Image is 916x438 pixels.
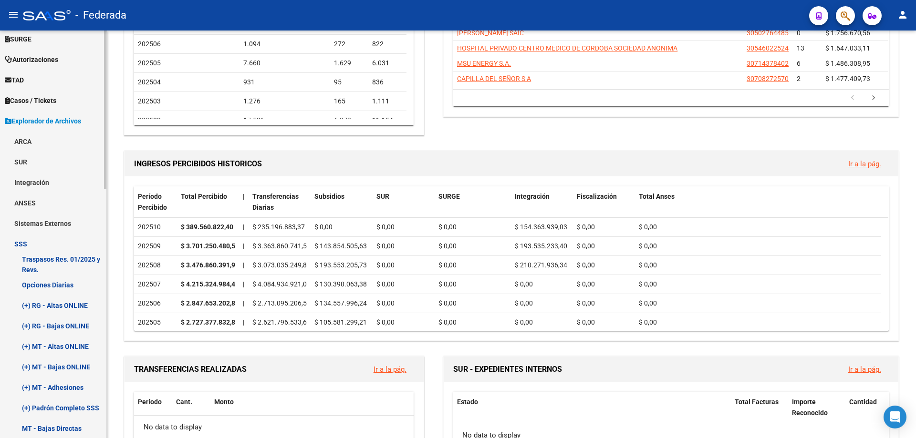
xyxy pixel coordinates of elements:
[134,186,177,218] datatable-header-cell: Período Percibido
[577,261,595,269] span: $ 0,00
[841,155,889,173] button: Ir a la pág.
[747,75,789,82] span: 30708272570
[239,186,249,218] datatable-header-cell: |
[243,299,244,307] span: |
[577,299,595,307] span: $ 0,00
[243,115,327,126] div: 17.526
[457,60,511,67] span: MSU ENERGY S.A.
[252,261,311,269] span: $ 3.073.035.249,86
[849,398,877,406] span: Cantidad
[372,96,403,107] div: 1.111
[438,280,457,288] span: $ 0,00
[252,280,311,288] span: $ 4.084.934.921,08
[635,186,881,218] datatable-header-cell: Total Anses
[376,242,395,250] span: $ 0,00
[845,392,888,423] datatable-header-cell: Cantidad
[314,299,367,307] span: $ 134.557.996,24
[138,193,167,211] span: Período Percibido
[457,398,478,406] span: Estado
[181,242,239,250] strong: $ 3.701.250.480,54
[181,193,227,200] span: Total Percibido
[639,318,657,326] span: $ 0,00
[577,193,617,200] span: Fiscalización
[825,60,870,67] span: $ 1.486.308,95
[314,280,367,288] span: $ 130.390.063,38
[797,29,801,37] span: 0
[438,242,457,250] span: $ 0,00
[897,9,908,20] mat-icon: person
[372,77,403,88] div: 836
[639,223,657,231] span: $ 0,00
[457,29,524,37] span: [PERSON_NAME] SAIC
[334,115,364,126] div: 6.372
[515,193,550,200] span: Integración
[314,193,344,200] span: Subsidios
[181,280,239,288] strong: $ 4.215.324.984,46
[210,392,406,412] datatable-header-cell: Monto
[334,58,364,69] div: 1.629
[457,44,677,52] span: HOSPITAL PRIVADO CENTRO MEDICO DE CORDOBA SOCIEDAD ANONIMA
[515,261,567,269] span: $ 210.271.936,34
[243,96,327,107] div: 1.276
[314,261,367,269] span: $ 193.553.205,73
[366,360,414,378] button: Ir a la pág.
[5,116,81,126] span: Explorador de Archivos
[438,261,457,269] span: $ 0,00
[252,193,299,211] span: Transferencias Diarias
[243,223,244,231] span: |
[5,54,58,65] span: Autorizaciones
[884,406,906,428] div: Open Intercom Messenger
[639,261,657,269] span: $ 0,00
[134,159,262,168] span: INGRESOS PERCIBIDOS HISTORICOS
[735,398,779,406] span: Total Facturas
[181,318,239,326] strong: $ 2.727.377.832,83
[453,392,731,423] datatable-header-cell: Estado
[438,318,457,326] span: $ 0,00
[314,242,367,250] span: $ 143.854.505,63
[376,318,395,326] span: $ 0,00
[138,279,173,290] div: 202507
[334,77,364,88] div: 95
[138,78,161,86] span: 202504
[825,75,870,82] span: $ 1.477.409,73
[252,223,305,231] span: $ 235.196.883,37
[181,223,233,231] strong: $ 389.560.822,40
[314,318,367,326] span: $ 105.581.299,21
[435,186,511,218] datatable-header-cell: SURGE
[243,77,327,88] div: 931
[138,59,161,67] span: 202505
[438,299,457,307] span: $ 0,00
[639,280,657,288] span: $ 0,00
[5,75,24,85] span: TAD
[825,44,870,52] span: $ 1.647.033,11
[243,39,327,50] div: 1.094
[376,193,389,200] span: SUR
[515,242,567,250] span: $ 193.535.233,40
[134,392,172,412] datatable-header-cell: Período
[5,95,56,106] span: Casos / Tickets
[797,75,801,82] span: 2
[573,186,635,218] datatable-header-cell: Fiscalización
[864,93,883,103] a: go to next page
[214,398,234,406] span: Monto
[848,160,881,168] a: Ir a la pág.
[243,261,244,269] span: |
[243,318,244,326] span: |
[788,392,845,423] datatable-header-cell: Importe Reconocido
[134,365,247,374] span: TRANSFERENCIAS REALIZADAS
[314,223,333,231] span: $ 0,00
[372,115,403,126] div: 11.154
[138,116,161,124] span: 202502
[457,75,531,82] span: CAPILLA DEL SEÑOR S A
[438,223,457,231] span: $ 0,00
[372,58,403,69] div: 6.031
[252,242,311,250] span: $ 3.363.860.741,51
[181,299,239,307] strong: $ 2.847.653.202,81
[515,280,533,288] span: $ 0,00
[511,186,573,218] datatable-header-cell: Integración
[792,398,828,417] span: Importe Reconocido
[376,280,395,288] span: $ 0,00
[453,365,562,374] span: SUR - EXPEDIENTES INTERNOS
[577,223,595,231] span: $ 0,00
[181,261,239,269] strong: $ 3.476.860.391,93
